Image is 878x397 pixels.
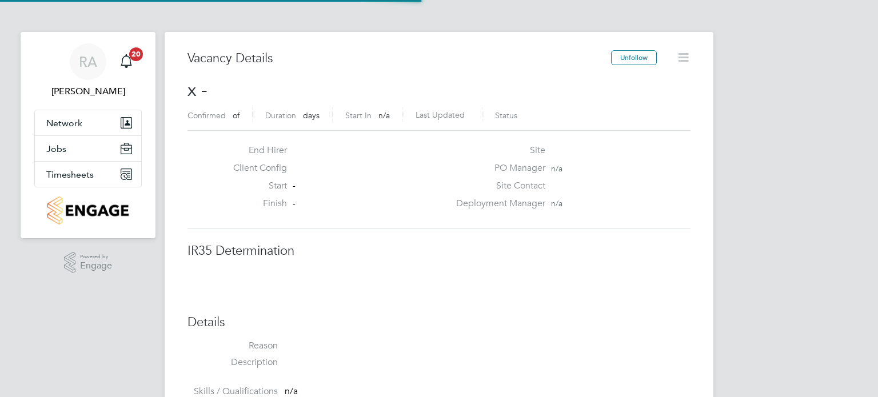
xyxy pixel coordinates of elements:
label: Reason [187,340,278,352]
span: - [293,198,296,208]
nav: Main navigation [21,32,155,238]
h3: Vacancy Details [187,50,611,67]
span: n/a [551,163,562,174]
label: Site Contact [449,180,545,192]
span: days [303,110,320,121]
span: RA [79,54,97,69]
span: Jobs [46,143,66,154]
h3: IR35 Determination [187,243,691,259]
label: Start In [345,110,372,121]
label: Confirmed [187,110,226,121]
button: Unfollow [611,50,657,65]
label: Deployment Manager [449,198,545,210]
button: Network [35,110,141,135]
h3: Details [187,314,691,331]
label: Site [449,145,545,157]
img: countryside-properties-logo-retina.png [47,197,128,224]
span: of [233,110,240,121]
span: n/a [551,198,562,208]
label: Client Config [224,162,287,174]
label: End Hirer [224,145,287,157]
span: Network [46,118,82,129]
label: Finish [224,198,287,210]
label: PO Manager [449,162,545,174]
label: Status [495,110,517,121]
button: Jobs [35,136,141,161]
button: Timesheets [35,162,141,187]
a: 20 [115,43,138,80]
span: Engage [80,261,112,271]
label: Description [187,356,278,368]
span: Powered by [80,252,112,262]
a: Go to home page [34,197,142,224]
a: RA[PERSON_NAME] [34,43,142,98]
span: n/a [285,386,298,397]
span: n/a [378,110,390,121]
a: Powered byEngage [64,252,113,274]
span: Rui Afonso [34,85,142,98]
label: Duration [265,110,296,121]
span: Timesheets [46,169,94,180]
label: Last Updated [416,110,465,120]
span: - [293,181,296,191]
label: Start [224,180,287,192]
span: x - [187,79,207,101]
span: 20 [129,47,143,61]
